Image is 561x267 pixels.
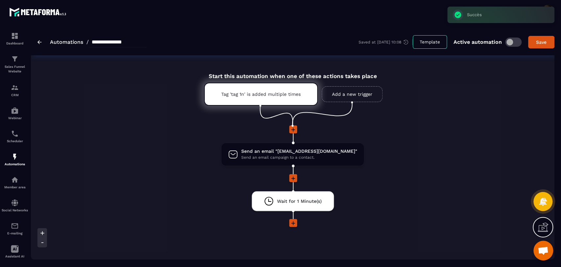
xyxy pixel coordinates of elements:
img: formation [11,32,19,40]
img: scheduler [11,130,19,138]
img: email [11,222,19,230]
span: Send an email "[EMAIL_ADDRESS][DOMAIN_NAME]" [241,148,357,154]
img: formation [11,55,19,63]
a: social-networksocial-networkSocial Networks [2,194,28,217]
a: emailemailE-mailing [2,217,28,240]
img: automations [11,107,19,115]
p: Member area [2,185,28,189]
p: Webinar [2,116,28,120]
a: automationsautomationsAutomations [2,148,28,171]
p: CRM [2,93,28,97]
div: Saved at [359,39,413,45]
div: Start this automation when one of these actions takes place [188,65,398,79]
img: automations [11,153,19,161]
button: Save [528,36,554,48]
a: Automations [50,39,83,45]
img: social-network [11,199,19,207]
div: Mở cuộc trò chuyện [533,241,553,260]
a: formationformationSales Funnel Website [2,50,28,79]
img: arrow [37,40,42,44]
span: Send an email campaign to a contact. [241,154,357,161]
p: Automations [2,162,28,166]
a: automationsautomationsWebinar [2,102,28,125]
p: Assistant AI [2,254,28,258]
p: Active automation [454,39,502,45]
img: logo [9,6,68,18]
img: formation [11,84,19,92]
p: Tag 'tag 1n' is added multiple times [221,92,301,97]
div: Save [532,39,550,45]
a: Assistant AI [2,240,28,263]
a: schedulerschedulerScheduler [2,125,28,148]
a: Add a new trigger [322,86,383,102]
p: Dashboard [2,41,28,45]
p: Scheduler [2,139,28,143]
span: / [86,39,89,45]
p: [DATE] 10:08 [377,40,401,44]
a: formationformationCRM [2,79,28,102]
p: Social Networks [2,208,28,212]
a: formationformationDashboard [2,27,28,50]
p: Sales Funnel Website [2,65,28,74]
img: automations [11,176,19,184]
span: Wait for 1 Minute(s) [277,198,322,204]
a: automationsautomationsMember area [2,171,28,194]
button: Template [413,35,447,49]
p: E-mailing [2,231,28,235]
